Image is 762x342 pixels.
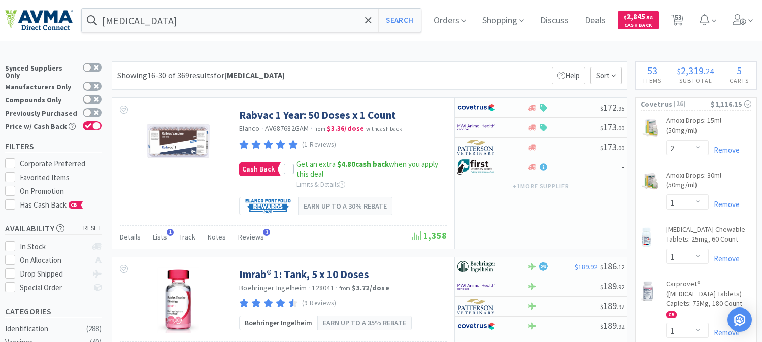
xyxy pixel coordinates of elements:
[667,312,676,318] span: CB
[323,317,406,328] span: Earn up to a 35% rebate
[600,280,624,292] span: 189
[617,263,624,271] span: . 12
[600,101,624,113] span: 172
[666,116,751,140] a: Amoxi Drops: 15ml (50mg/ml)
[261,124,263,133] span: ·
[5,323,87,335] div: Identification
[304,200,387,212] span: Earn up to a 30% rebate
[600,141,624,153] span: 173
[624,23,653,29] span: Cash Back
[20,158,102,170] div: Corporate Preferred
[20,241,87,253] div: In Stock
[224,70,285,80] strong: [MEDICAL_DATA]
[239,267,369,281] a: Imrab® 1: Tank, 5 x 10 Doses
[600,320,624,331] span: 189
[575,262,598,271] span: $189.92
[214,70,285,80] span: for
[667,17,688,26] a: 53
[536,16,573,25] a: Discuss
[709,199,740,209] a: Remove
[617,303,624,311] span: . 92
[265,124,309,133] span: AV687682GAM
[153,232,167,242] span: Lists
[711,98,751,110] div: $1,116.15
[208,232,226,242] span: Notes
[666,225,751,249] a: [MEDICAL_DATA] Chewable Tablets: 25mg, 60 Count
[600,283,603,291] span: $
[617,124,624,132] span: . 00
[457,259,495,275] img: 730db3968b864e76bcafd0174db25112_22.png
[352,283,389,292] strong: $3.72 / dose
[239,316,412,330] a: Boehringer IngelheimEarn up to a 35% rebate
[666,170,751,194] a: Amoxi Drops: 30ml (50mg/ml)
[600,323,603,330] span: $
[737,64,742,77] span: 5
[311,124,313,133] span: ·
[624,12,653,21] span: 2,845
[600,303,603,311] span: $
[540,264,547,269] span: 2
[5,141,102,152] h5: Filters
[239,124,260,133] a: Elanco
[5,223,102,234] h5: Availability
[457,100,495,115] img: 77fca1acd8b6420a9015268ca798ef17_1.png
[5,82,78,90] div: Manufacturers Only
[670,65,722,76] div: .
[600,260,624,272] span: 186
[296,180,345,189] span: Limits & Details
[5,63,78,79] div: Synced Suppliers Only
[709,145,740,155] a: Remove
[681,64,704,77] span: 2,319
[641,118,661,138] img: 0756d350e73b4e3f9f959345f50b0a20_166654.png
[20,172,102,184] div: Favorited Items
[245,198,293,214] img: eeee45db25e54f2189c6cb6a1b48f519.png
[20,282,87,294] div: Special Order
[641,173,661,191] img: 281b87177290455aba6b8c28cd3cd3d9_166614.png
[245,317,312,328] span: Boehringer Ingelheim
[457,140,495,155] img: f5e969b455434c6296c6d81ef179fa71_3.png
[240,163,277,176] span: Cash Back
[337,159,389,169] strong: cash back
[618,7,659,34] a: $2,845.58Cash Back
[238,232,264,242] span: Reviews
[600,121,624,133] span: 173
[641,281,655,301] img: 3196649536da49eaafc04b7c84e1fa99_546267.png
[457,120,495,135] img: f6b2451649754179b5b4e0c70c3f7cb0_2.png
[5,10,73,31] img: e4e33dab9f054f5782a47901c742baa9_102.png
[378,9,420,32] button: Search
[5,305,102,317] h5: Categories
[706,66,714,76] span: 24
[709,254,740,263] a: Remove
[600,263,603,271] span: $
[366,125,402,132] span: with cash back
[296,159,438,179] span: Get an extra when you apply this deal
[600,124,603,132] span: $
[624,14,626,21] span: $
[5,121,78,130] div: Price w/ Cash Back
[645,14,653,21] span: . 58
[157,267,198,333] img: 17a89cf909164faa85c0ac7d813c92f7_355642.png
[721,76,756,85] h4: Carts
[308,283,310,292] span: ·
[508,179,574,193] button: +1more supplier
[179,232,195,242] span: Track
[581,16,610,25] a: Deals
[239,108,396,122] a: Rabvac 1 Year: 50 Doses x 1 Count
[5,95,78,104] div: Compounds Only
[457,159,495,175] img: 67d67680309e4a0bb49a5ff0391dcc42_6.png
[457,319,495,334] img: 77fca1acd8b6420a9015268ca798ef17_1.png
[617,283,624,291] span: . 92
[339,285,350,292] span: from
[727,307,752,332] div: Open Intercom Messenger
[302,298,337,309] p: (9 Reviews)
[314,125,325,132] span: from
[647,64,657,77] span: 53
[709,328,740,337] a: Remove
[543,264,547,269] span: %
[412,230,447,242] span: 1,358
[167,229,174,236] span: 1
[263,229,270,236] span: 1
[120,232,141,242] span: Details
[5,108,78,117] div: Previously Purchased
[20,268,87,280] div: Drop Shipped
